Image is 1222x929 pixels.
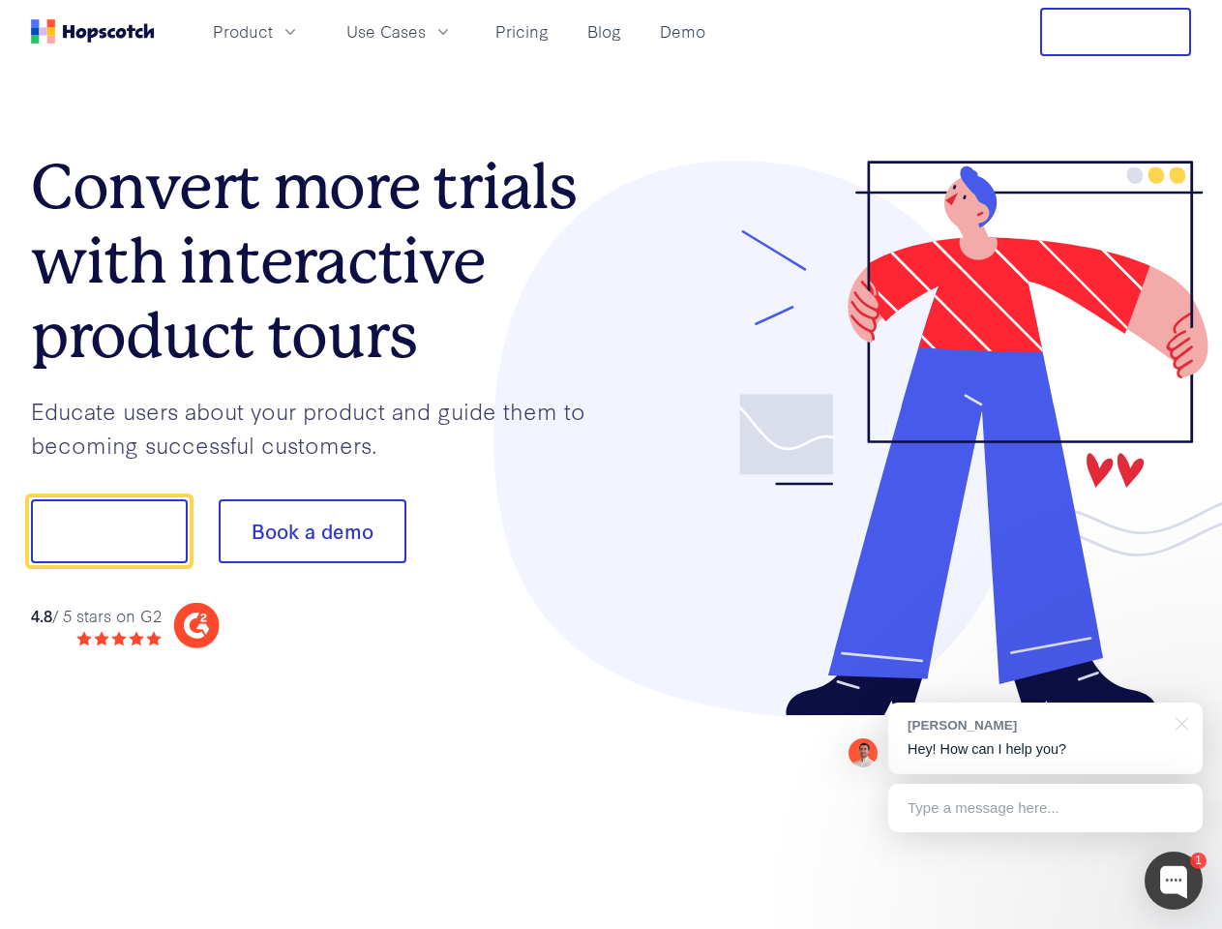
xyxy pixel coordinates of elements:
a: Blog [580,15,629,47]
span: Use Cases [346,19,426,44]
div: 1 [1190,853,1207,869]
div: [PERSON_NAME] [908,716,1164,734]
p: Hey! How can I help you? [908,739,1183,760]
button: Book a demo [219,499,406,563]
a: Home [31,19,155,44]
a: Pricing [488,15,556,47]
span: Product [213,19,273,44]
button: Product [201,15,312,47]
button: Free Trial [1040,8,1191,56]
img: Mark Spera [849,738,878,767]
p: Educate users about your product and guide them to becoming successful customers. [31,394,611,461]
h1: Convert more trials with interactive product tours [31,150,611,373]
button: Use Cases [335,15,464,47]
strong: 4.8 [31,604,52,626]
button: Show me! [31,499,188,563]
div: Type a message here... [888,784,1203,832]
div: / 5 stars on G2 [31,604,162,628]
a: Demo [652,15,713,47]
